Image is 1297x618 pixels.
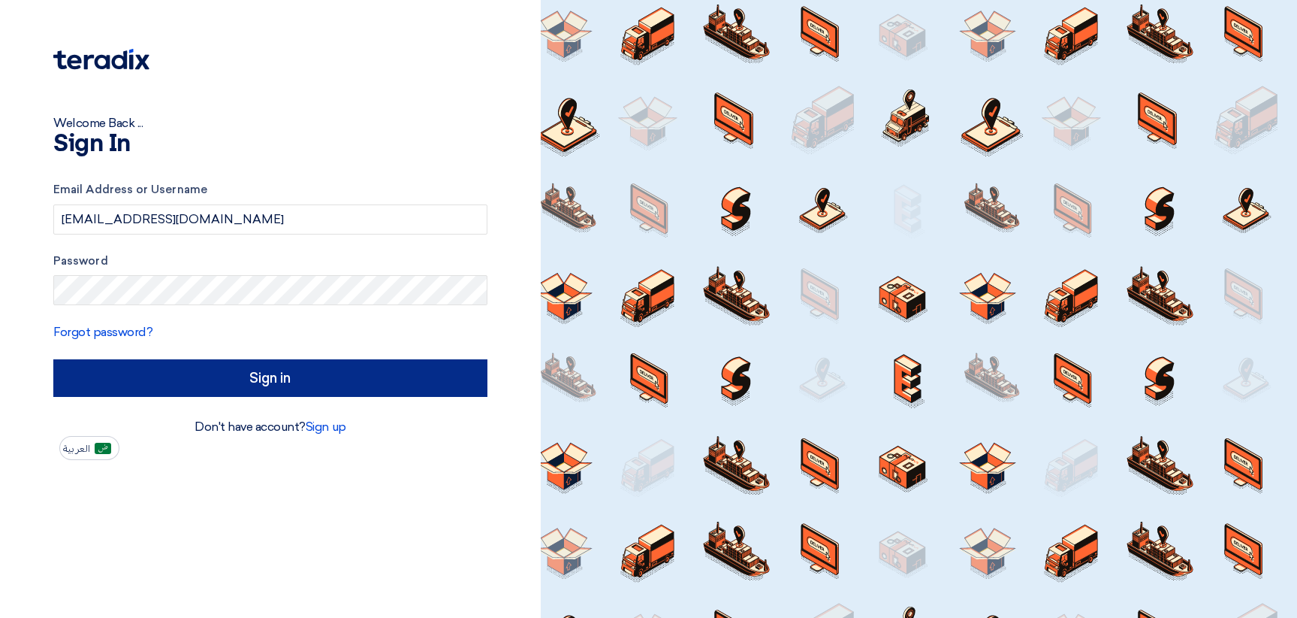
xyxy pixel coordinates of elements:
input: Sign in [53,359,487,397]
label: Email Address or Username [53,181,487,198]
div: Welcome Back ... [53,114,487,132]
span: العربية [63,444,90,454]
a: Forgot password? [53,325,152,339]
img: ar-AR.png [95,443,111,454]
h1: Sign In [53,132,487,156]
div: Don't have account? [53,418,487,436]
input: Enter your business email or username [53,204,487,235]
label: Password [53,253,487,270]
button: العربية [59,436,119,460]
img: Teradix logo [53,49,149,70]
a: Sign up [306,420,346,434]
